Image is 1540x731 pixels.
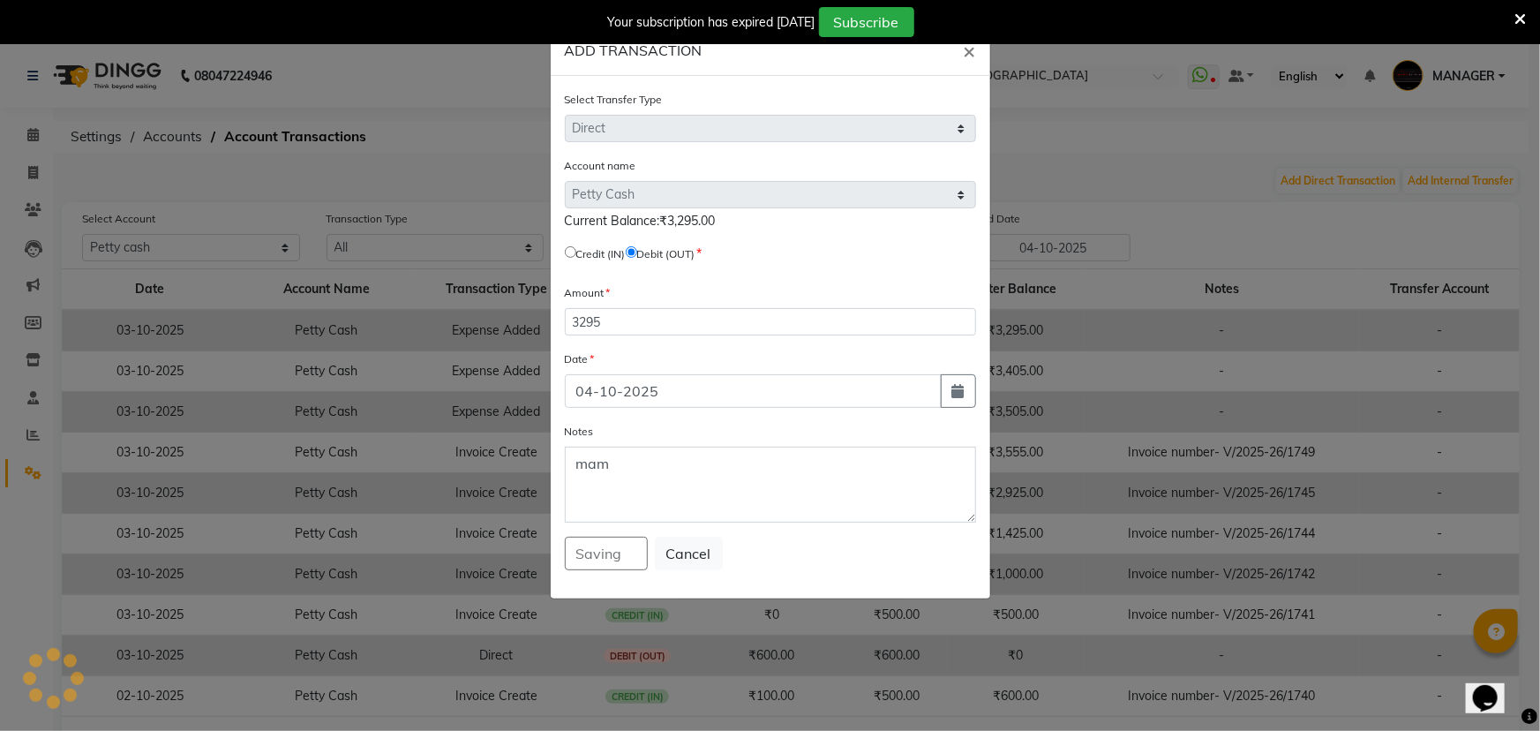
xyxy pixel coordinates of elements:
span: Current Balance:₹3,295.00 [565,213,716,229]
label: Select Transfer Type [565,92,663,108]
button: Subscribe [819,7,914,37]
span: × [964,37,976,64]
button: Cancel [655,537,723,570]
label: Credit (IN) [576,246,626,262]
label: Notes [565,424,594,440]
iframe: chat widget [1466,660,1522,713]
button: Close [950,26,990,75]
label: Account name [565,158,636,174]
label: Amount [565,285,611,301]
h6: ADD TRANSACTION [565,40,702,61]
div: Your subscription has expired [DATE] [608,13,815,32]
label: Debit (OUT) [637,246,695,262]
label: Date [565,351,595,367]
